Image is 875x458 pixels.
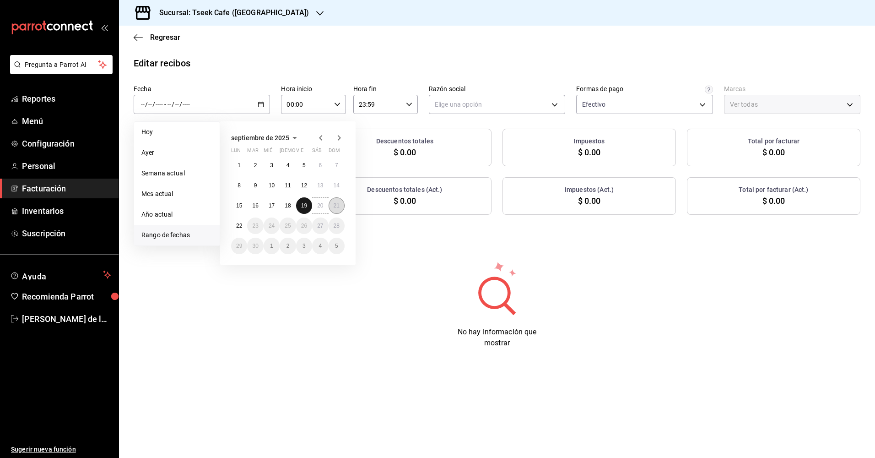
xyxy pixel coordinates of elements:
span: Regresar [150,33,180,42]
abbr: martes [247,147,258,157]
abbr: 4 de octubre de 2025 [319,243,322,249]
button: 28 de septiembre de 2025 [329,218,345,234]
abbr: 23 de septiembre de 2025 [252,223,258,229]
span: Inventarios [22,205,111,217]
label: Razón social [429,86,565,92]
button: 5 de septiembre de 2025 [296,157,312,174]
abbr: 8 de septiembre de 2025 [238,182,241,189]
abbr: jueves [280,147,334,157]
button: 20 de septiembre de 2025 [312,197,328,214]
input: -- [167,101,172,108]
span: Año actual [141,210,212,219]
abbr: 26 de septiembre de 2025 [301,223,307,229]
button: 24 de septiembre de 2025 [264,218,280,234]
span: $ 0.00 [578,195,601,207]
span: Ver todas [730,100,758,109]
button: 4 de septiembre de 2025 [280,157,296,174]
button: 25 de septiembre de 2025 [280,218,296,234]
span: / [145,101,148,108]
button: Regresar [134,33,180,42]
abbr: 15 de septiembre de 2025 [236,202,242,209]
span: / [152,101,155,108]
abbr: 5 de octubre de 2025 [335,243,338,249]
span: $ 0.00 [394,195,416,207]
input: -- [175,101,179,108]
abbr: 29 de septiembre de 2025 [236,243,242,249]
span: Recomienda Parrot [22,290,111,303]
input: -- [148,101,152,108]
span: Rango de fechas [141,230,212,240]
button: 30 de septiembre de 2025 [247,238,263,254]
abbr: 2 de octubre de 2025 [286,243,290,249]
span: [PERSON_NAME] de la [PERSON_NAME] [22,313,111,325]
span: Ayer [141,148,212,158]
label: Hora fin [353,86,418,92]
button: 6 de septiembre de 2025 [312,157,328,174]
span: Pregunta a Parrot AI [25,60,98,70]
button: 1 de octubre de 2025 [264,238,280,254]
span: Hoy [141,127,212,137]
label: Fecha [134,86,270,92]
button: 3 de octubre de 2025 [296,238,312,254]
button: 14 de septiembre de 2025 [329,177,345,194]
span: / [179,101,182,108]
div: Formas de pago [576,86,623,92]
button: 17 de septiembre de 2025 [264,197,280,214]
input: ---- [182,101,190,108]
button: 1 de septiembre de 2025 [231,157,247,174]
abbr: domingo [329,147,340,157]
abbr: 6 de septiembre de 2025 [319,162,322,169]
span: - [164,101,166,108]
abbr: viernes [296,147,303,157]
span: septiembre de 2025 [231,134,289,142]
input: ---- [155,101,163,108]
input: -- [140,101,145,108]
label: Marcas [724,86,860,92]
abbr: 13 de septiembre de 2025 [317,182,323,189]
button: 22 de septiembre de 2025 [231,218,247,234]
span: Personal [22,160,111,172]
button: 2 de octubre de 2025 [280,238,296,254]
abbr: 4 de septiembre de 2025 [286,162,290,169]
button: open_drawer_menu [101,24,108,31]
abbr: 2 de septiembre de 2025 [254,162,257,169]
span: $ 0.00 [578,146,601,158]
button: 9 de septiembre de 2025 [247,177,263,194]
span: Configuración [22,137,111,150]
h3: Total por facturar (Act.) [739,185,808,195]
button: 15 de septiembre de 2025 [231,197,247,214]
a: Pregunta a Parrot AI [6,66,113,76]
button: 13 de septiembre de 2025 [312,177,328,194]
h3: Sucursal: Tseek Cafe ([GEOGRAPHIC_DATA]) [152,7,309,18]
abbr: 17 de septiembre de 2025 [269,202,275,209]
svg: Solo se mostrarán las órdenes que fueron pagadas exclusivamente con las formas de pago selecciona... [705,86,713,94]
abbr: 30 de septiembre de 2025 [252,243,258,249]
abbr: 28 de septiembre de 2025 [334,223,340,229]
span: Reportes [22,93,111,105]
button: 7 de septiembre de 2025 [329,157,345,174]
span: / [172,101,174,108]
abbr: 14 de septiembre de 2025 [334,182,340,189]
span: Suscripción [22,227,111,240]
div: Elige una opción [429,95,565,114]
button: 8 de septiembre de 2025 [231,177,247,194]
abbr: miércoles [264,147,272,157]
span: No hay información que mostrar [458,327,537,347]
abbr: lunes [231,147,241,157]
abbr: 18 de septiembre de 2025 [285,202,291,209]
button: 29 de septiembre de 2025 [231,238,247,254]
abbr: 24 de septiembre de 2025 [269,223,275,229]
button: 19 de septiembre de 2025 [296,197,312,214]
abbr: sábado [312,147,322,157]
button: 12 de septiembre de 2025 [296,177,312,194]
h3: Total por facturar [748,136,799,146]
span: Sugerir nueva función [11,445,111,454]
button: 21 de septiembre de 2025 [329,197,345,214]
button: 18 de septiembre de 2025 [280,197,296,214]
abbr: 16 de septiembre de 2025 [252,202,258,209]
abbr: 22 de septiembre de 2025 [236,223,242,229]
button: 3 de septiembre de 2025 [264,157,280,174]
span: Ayuda [22,269,99,280]
div: Editar recibos [134,56,190,70]
h3: Impuestos (Act.) [565,185,614,195]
